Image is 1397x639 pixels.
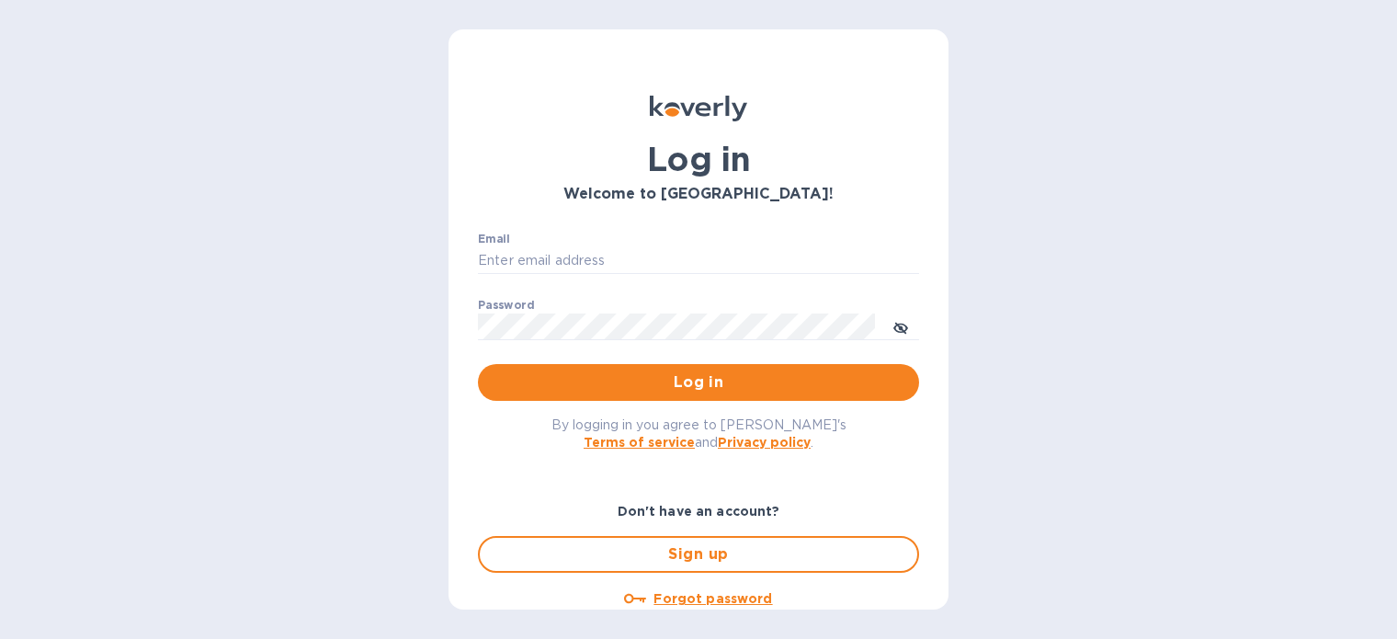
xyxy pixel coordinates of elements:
[478,300,534,311] label: Password
[493,371,904,394] span: Log in
[478,140,919,178] h1: Log in
[478,364,919,401] button: Log in
[551,417,846,450] span: By logging in you agree to [PERSON_NAME]'s and .
[478,186,919,203] h3: Welcome to [GEOGRAPHIC_DATA]!
[478,247,919,275] input: Enter email address
[494,543,903,565] span: Sign up
[653,591,772,606] u: Forgot password
[478,536,919,573] button: Sign up
[584,435,695,450] a: Terms of service
[718,435,811,450] a: Privacy policy
[650,96,747,121] img: Koverly
[478,234,510,245] label: Email
[882,308,919,345] button: toggle password visibility
[618,504,780,519] b: Don't have an account?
